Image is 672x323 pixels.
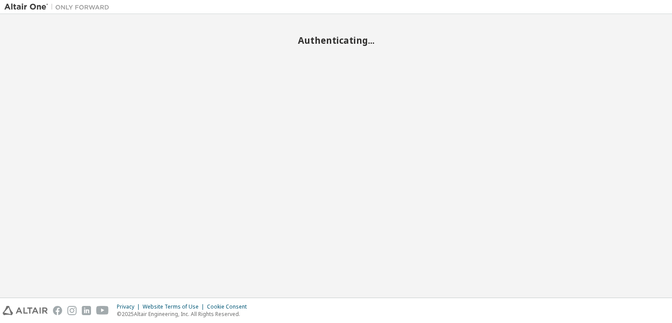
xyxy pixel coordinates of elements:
[143,303,207,310] div: Website Terms of Use
[96,306,109,315] img: youtube.svg
[4,35,668,46] h2: Authenticating...
[82,306,91,315] img: linkedin.svg
[3,306,48,315] img: altair_logo.svg
[117,310,252,318] p: © 2025 Altair Engineering, Inc. All Rights Reserved.
[53,306,62,315] img: facebook.svg
[67,306,77,315] img: instagram.svg
[117,303,143,310] div: Privacy
[4,3,114,11] img: Altair One
[207,303,252,310] div: Cookie Consent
